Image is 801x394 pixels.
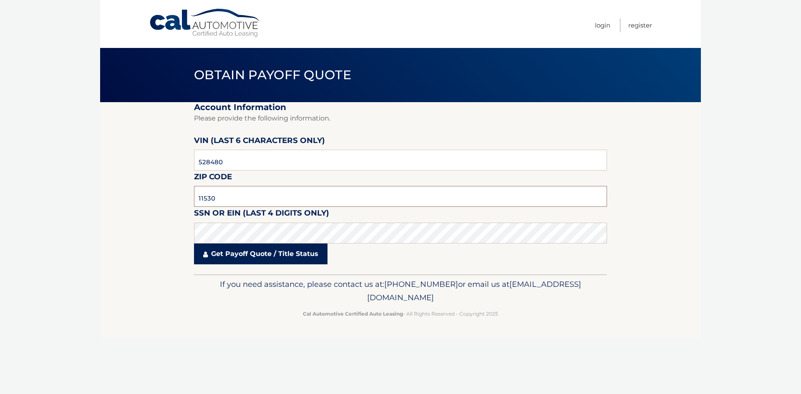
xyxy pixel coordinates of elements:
span: Obtain Payoff Quote [194,67,351,83]
p: Please provide the following information. [194,113,607,124]
span: [PHONE_NUMBER] [384,279,458,289]
p: If you need assistance, please contact us at: or email us at [199,278,602,304]
a: Login [595,18,610,32]
a: Get Payoff Quote / Title Status [194,243,327,264]
label: VIN (last 6 characters only) [194,134,325,150]
a: Cal Automotive [149,8,262,38]
p: - All Rights Reserved - Copyright 2025 [199,309,602,318]
strong: Cal Automotive Certified Auto Leasing [303,311,403,317]
h2: Account Information [194,102,607,113]
label: Zip Code [194,171,232,186]
label: SSN or EIN (last 4 digits only) [194,207,329,222]
a: Register [628,18,652,32]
